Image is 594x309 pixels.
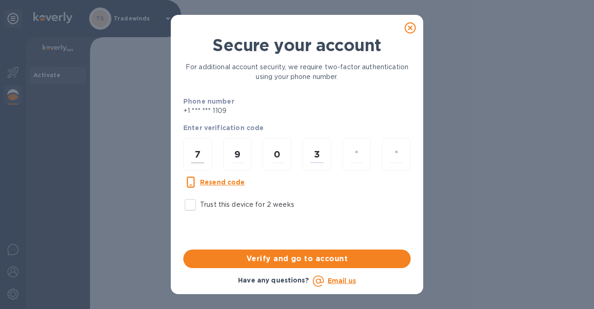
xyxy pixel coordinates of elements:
p: Trust this device for 2 weeks [200,200,294,210]
p: Enter verification code [183,123,411,132]
button: Verify and go to account [183,250,411,268]
a: Email us [328,277,356,284]
p: For additional account security, we require two-factor authentication using your phone number. [183,62,411,82]
u: Resend code [200,178,245,186]
b: Phone number [183,98,234,105]
span: Verify and go to account [191,253,403,264]
h1: Secure your account [183,35,411,55]
b: Have any questions? [238,276,309,284]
